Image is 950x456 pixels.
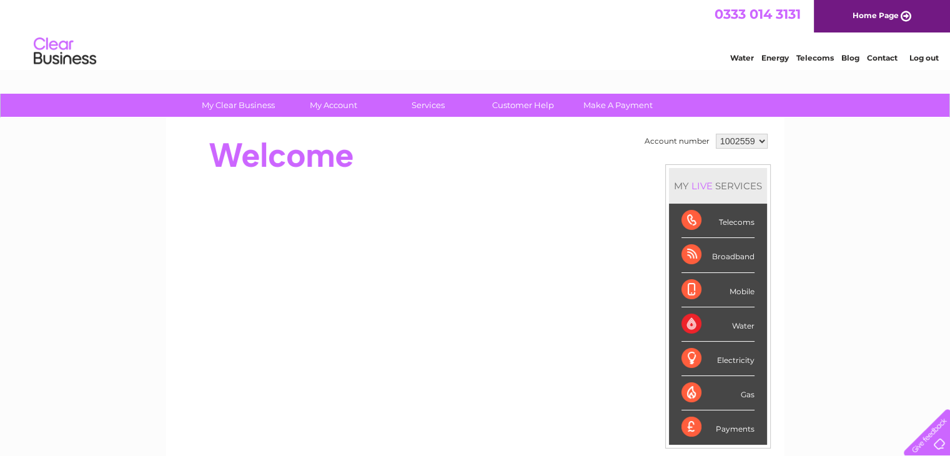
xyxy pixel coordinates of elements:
[681,238,755,272] div: Broadband
[567,94,670,117] a: Make A Payment
[689,180,715,192] div: LIVE
[669,168,767,204] div: MY SERVICES
[841,53,859,62] a: Blog
[33,32,97,71] img: logo.png
[761,53,789,62] a: Energy
[681,273,755,307] div: Mobile
[681,410,755,444] div: Payments
[681,376,755,410] div: Gas
[730,53,754,62] a: Water
[472,94,575,117] a: Customer Help
[282,94,385,117] a: My Account
[641,131,713,152] td: Account number
[867,53,898,62] a: Contact
[909,53,938,62] a: Log out
[715,6,801,22] a: 0333 014 3131
[187,94,290,117] a: My Clear Business
[681,307,755,342] div: Water
[796,53,834,62] a: Telecoms
[181,7,771,61] div: Clear Business is a trading name of Verastar Limited (registered in [GEOGRAPHIC_DATA] No. 3667643...
[681,204,755,238] div: Telecoms
[681,342,755,376] div: Electricity
[377,94,480,117] a: Services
